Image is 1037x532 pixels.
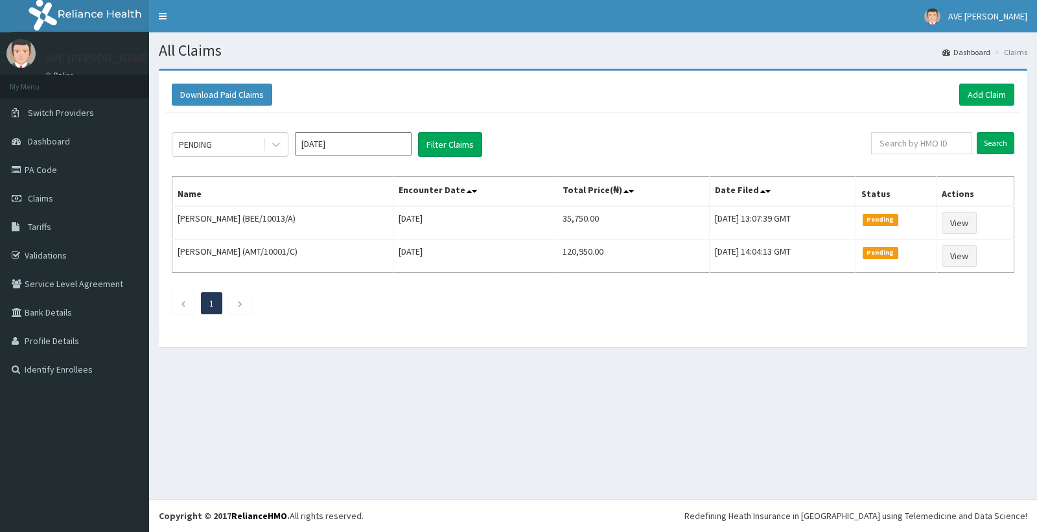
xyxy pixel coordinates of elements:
th: Encounter Date [393,177,557,207]
td: [PERSON_NAME] (AMT/10001/C) [172,240,393,273]
a: Next page [237,297,243,309]
td: [DATE] 14:04:13 GMT [709,240,856,273]
p: AVE [PERSON_NAME] [45,52,152,64]
a: Online [45,71,76,80]
a: RelianceHMO [231,510,287,522]
strong: Copyright © 2017 . [159,510,290,522]
th: Date Filed [709,177,856,207]
a: Page 1 is your current page [209,297,214,309]
h1: All Claims [159,42,1027,59]
input: Select Month and Year [295,132,412,156]
span: AVE [PERSON_NAME] [948,10,1027,22]
th: Status [856,177,936,207]
button: Filter Claims [418,132,482,157]
td: 120,950.00 [557,240,710,273]
img: User Image [6,39,36,68]
a: Dashboard [942,47,990,58]
span: Pending [863,214,898,226]
th: Name [172,177,393,207]
td: [DATE] [393,240,557,273]
li: Claims [992,47,1027,58]
a: View [942,245,977,267]
span: Dashboard [28,135,70,147]
a: Add Claim [959,84,1014,106]
th: Actions [937,177,1014,207]
span: Pending [863,247,898,259]
button: Download Paid Claims [172,84,272,106]
th: Total Price(₦) [557,177,710,207]
span: Switch Providers [28,107,94,119]
span: Tariffs [28,221,51,233]
td: [DATE] 13:07:39 GMT [709,206,856,240]
footer: All rights reserved. [149,499,1037,532]
div: PENDING [179,138,212,151]
input: Search by HMO ID [871,132,973,154]
div: Redefining Heath Insurance in [GEOGRAPHIC_DATA] using Telemedicine and Data Science! [684,509,1027,522]
td: 35,750.00 [557,206,710,240]
td: [PERSON_NAME] (BEE/10013/A) [172,206,393,240]
td: [DATE] [393,206,557,240]
span: Claims [28,192,53,204]
input: Search [977,132,1014,154]
img: User Image [924,8,940,25]
a: View [942,212,977,234]
a: Previous page [180,297,186,309]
